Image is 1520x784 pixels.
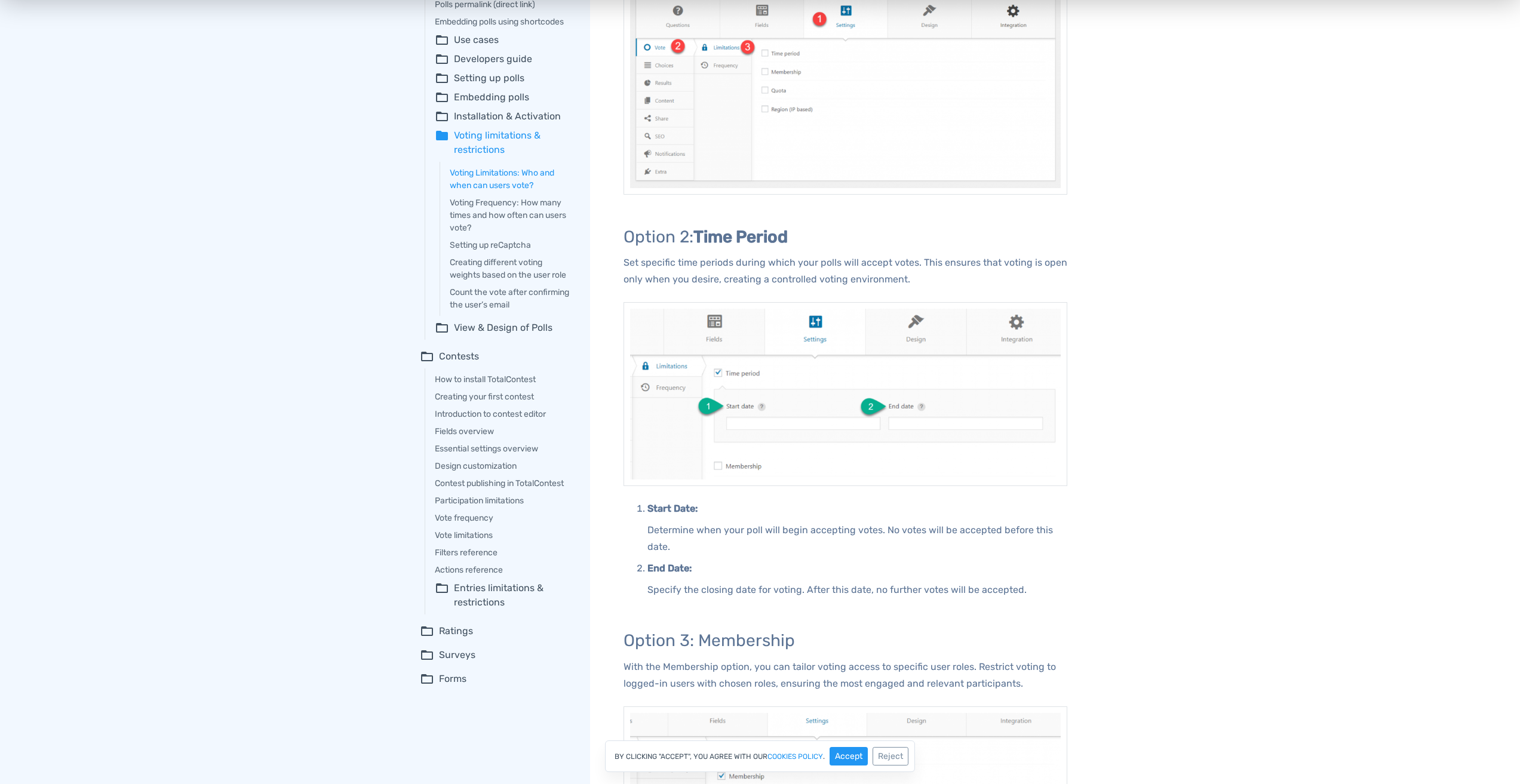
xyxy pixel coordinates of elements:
[420,672,434,686] span: folder_open
[435,33,573,47] summary: folder_openUse cases
[420,648,434,662] span: folder_open
[624,254,1067,288] p: Set specific time periods during which your polls will accept votes. This ensures that voting is ...
[420,624,434,638] span: folder_open
[435,52,573,66] summary: folder_openDevelopers guide
[830,747,868,765] button: Accept
[435,90,449,104] span: folder_open
[647,562,692,574] b: End Date:
[450,167,573,192] a: Voting Limitations: Who and when can users vote?
[435,71,573,85] summary: folder_openSetting up polls
[420,349,434,364] span: folder_open
[435,52,449,66] span: folder_open
[435,581,449,610] span: folder_open
[624,228,1067,247] h3: Option 2:
[693,227,788,247] b: Time Period
[435,425,573,438] a: Fields overview
[435,71,449,85] span: folder_open
[435,494,573,507] a: Participation limitations
[605,740,915,772] div: By clicking "Accept", you agree with our .
[435,373,573,386] a: How to install TotalContest
[450,256,573,281] a: Creating different voting weights based on the user role
[435,442,573,455] a: Essential settings overview
[435,564,573,576] a: Actions reference
[435,391,573,403] a: Creating your first contest
[435,529,573,542] a: Vote limitations
[420,672,573,686] summary: folder_openForms
[435,109,449,124] span: folder_open
[435,546,573,559] a: Filters reference
[624,632,1067,650] h3: Option 3: Membership
[435,128,449,157] span: folder
[435,512,573,524] a: Vote frequency
[435,321,573,335] summary: folder_openView & Design of Polls
[435,16,573,28] a: Embedding polls using shortcodes
[767,753,823,760] a: cookies policy
[435,460,573,472] a: Design customization
[435,321,449,335] span: folder_open
[450,286,573,311] a: Count the vote after confirming the user’s email
[435,408,573,420] a: Introduction to contest editor
[450,239,573,251] a: Setting up reCaptcha
[647,582,1067,598] p: Specify the closing date for voting. After this date, no further votes will be accepted.
[435,90,573,104] summary: folder_openEmbedding polls
[450,196,573,234] a: Voting Frequency: How many times and how often can users vote?
[420,624,573,638] summary: folder_openRatings
[420,349,573,364] summary: folder_openContests
[647,503,698,514] b: Start Date:
[435,477,573,490] a: Contest publishing in TotalContest
[624,659,1067,692] p: With the Membership option, you can tailor voting access to specific user roles. Restrict voting ...
[435,33,449,47] span: folder_open
[420,648,573,662] summary: folder_openSurveys
[435,109,573,124] summary: folder_openInstallation & Activation
[873,747,908,765] button: Reject
[435,581,573,610] summary: folder_openEntries limitations & restrictions
[647,522,1067,555] p: Determine when your poll will begin accepting votes. No votes will be accepted before this date.
[435,128,573,157] summary: folderVoting limitations & restrictions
